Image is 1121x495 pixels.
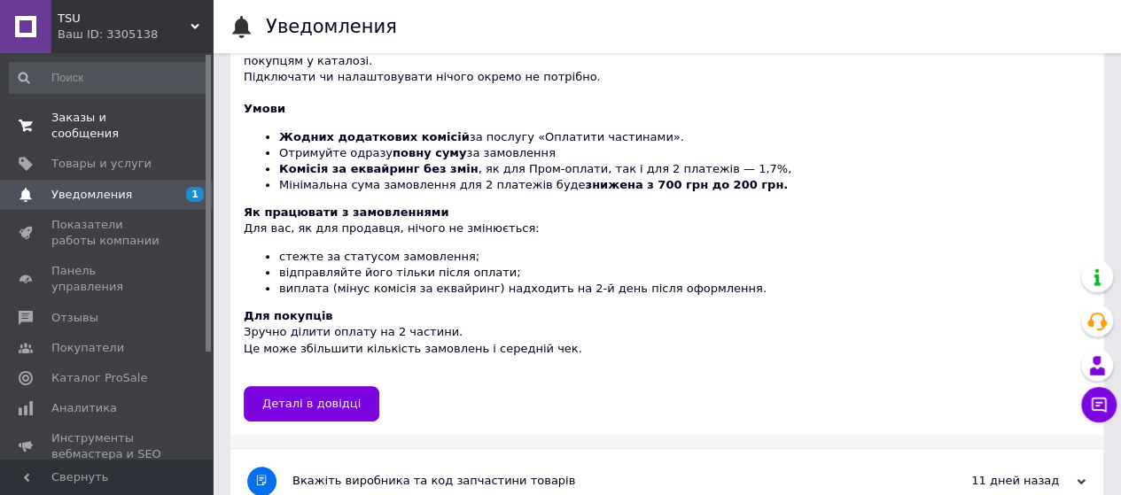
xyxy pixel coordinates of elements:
b: знижена з 700 грн до 200 грн. [585,178,788,191]
span: Покупатели [51,340,124,356]
span: 1 [186,187,204,202]
b: повну суму [393,146,466,159]
input: Поиск [9,62,209,94]
span: TSU [58,11,191,27]
div: 11 дней назад [908,473,1086,489]
li: стежте за статусом замовлення; [279,249,1090,265]
h1: Уведомления [266,16,397,37]
b: Як працювати з замовленнями [244,205,448,219]
span: Деталі в довідці [262,397,361,410]
b: Комісія за еквайринг без змін [279,162,479,175]
a: Деталі в довідці [244,386,379,422]
span: Инструменты вебмастера и SEO [51,430,164,462]
b: Для покупців [244,309,332,322]
span: Панель управления [51,263,164,295]
span: Заказы и сообщения [51,110,164,142]
span: Отзывы [51,310,98,326]
span: Товары и услуги [51,156,152,172]
li: Отримуйте одразу за замовлення [279,145,1090,161]
b: Умови [244,102,285,115]
li: , як для Пром-оплати, так і для 2 платежів — 1,7%, [279,161,1090,177]
span: Аналитика [51,400,117,416]
li: за послугу «Оплатити частинами». [279,129,1090,145]
button: Чат с покупателем [1081,387,1117,422]
li: Мінімальна сума замовлення для 2 платежів буде [279,177,1090,193]
span: Уведомления [51,187,132,203]
div: Для вас, як для продавця, нічого не змінюється: [244,205,1090,297]
div: Ваш ID: 3305138 [58,27,213,43]
span: Каталог ProSale [51,370,147,386]
li: відправляйте його тільки після оплати; [279,265,1090,281]
div: Вкажіть виробника та код запчастини товарів [292,473,908,489]
span: Показатели работы компании [51,217,164,249]
div: Зручно ділити оплату на 2 частини. Це може збільшити кількість замовлень і середній чек. [244,308,1090,373]
li: виплата (мінус комісія за еквайринг) надходить на 2-й день після оформлення. [279,281,1090,297]
b: Жодних додаткових комісій [279,130,470,143]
